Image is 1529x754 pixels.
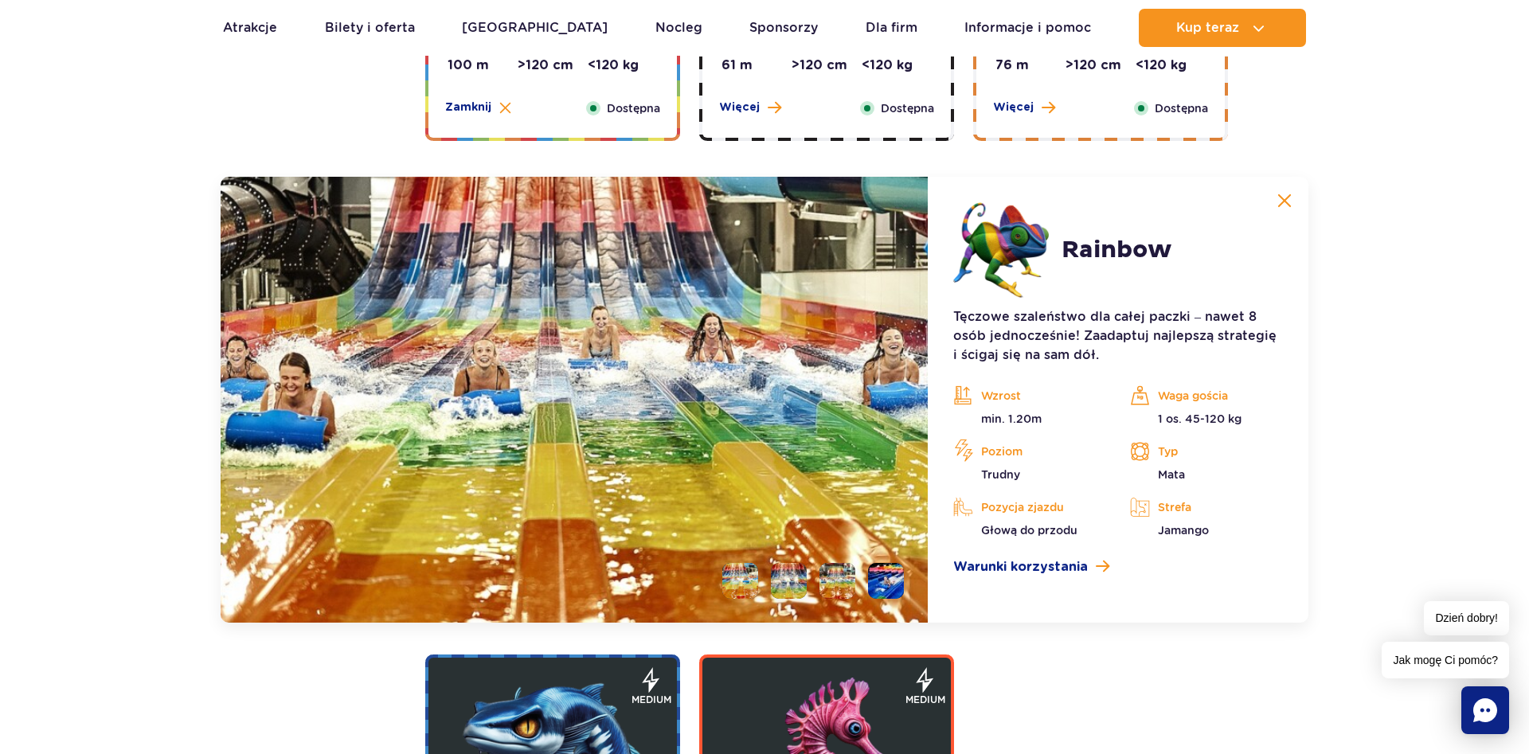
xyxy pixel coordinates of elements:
[719,100,781,115] button: Więcej
[1155,100,1208,117] span: Dostępna
[632,693,671,707] span: medium
[953,522,1106,538] p: Głową do przodu
[866,9,917,47] a: Dla firm
[953,495,1106,519] p: Pozycja zjazdu
[1066,57,1136,74] dd: >120 cm
[792,57,862,74] dd: >120 cm
[462,9,608,47] a: [GEOGRAPHIC_DATA]
[518,57,588,74] dd: >120 cm
[588,57,658,74] dd: <120 kg
[995,57,1066,74] dd: 76 m
[964,9,1091,47] a: Informacje i pomoc
[905,693,945,707] span: medium
[953,411,1106,427] p: min. 1.20m
[1461,686,1509,734] div: Chat
[1130,440,1283,463] p: Typ
[749,9,818,47] a: Sponsorzy
[445,100,491,115] span: Zamknij
[1130,411,1283,427] p: 1 os. 45-120 kg
[953,202,1049,298] img: 683e9e7576148617438286.png
[953,557,1088,576] span: Warunki korzystania
[1382,642,1509,678] span: Jak mogę Ci pomóc?
[862,57,932,74] dd: <120 kg
[1136,57,1206,74] dd: <120 kg
[719,100,760,115] span: Więcej
[993,100,1034,115] span: Więcej
[1062,236,1171,264] h2: Rainbow
[1130,384,1283,408] p: Waga gościa
[655,9,702,47] a: Nocleg
[881,100,934,117] span: Dostępna
[993,100,1055,115] button: Więcej
[1424,601,1509,635] span: Dzień dobry!
[445,100,511,115] button: Zamknij
[953,467,1106,482] p: Trudny
[325,9,415,47] a: Bilety i oferta
[953,384,1106,408] p: Wzrost
[1176,21,1239,35] span: Kup teraz
[721,57,792,74] dd: 61 m
[953,307,1283,365] p: Tęczowe szaleństwo dla całej paczki – nawet 8 osób jednocześnie! Zaadaptuj najlepszą strategię i ...
[607,100,660,117] span: Dostępna
[448,57,518,74] dd: 100 m
[953,557,1283,576] a: Warunki korzystania
[223,9,277,47] a: Atrakcje
[1130,495,1283,519] p: Strefa
[1130,467,1283,482] p: Mata
[953,440,1106,463] p: Poziom
[1130,522,1283,538] p: Jamango
[1139,9,1306,47] button: Kup teraz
